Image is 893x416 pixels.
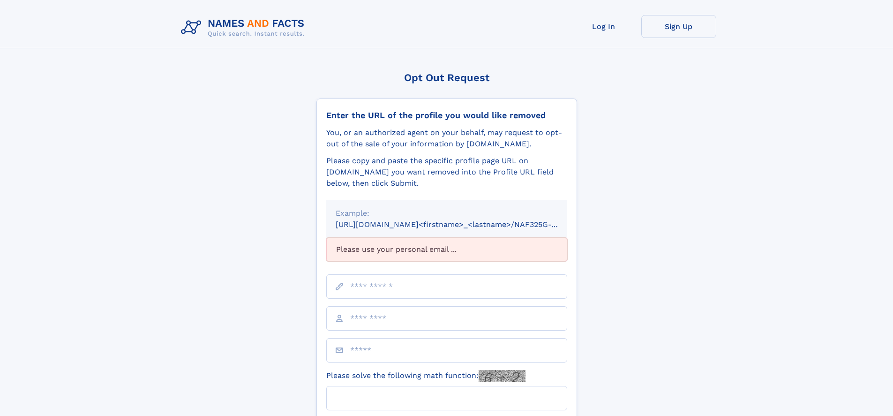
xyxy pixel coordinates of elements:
small: [URL][DOMAIN_NAME]<firstname>_<lastname>/NAF325G-xxxxxxxx [336,220,585,229]
a: Log In [566,15,641,38]
div: Enter the URL of the profile you would like removed [326,110,567,121]
div: Opt Out Request [316,72,577,83]
div: You, or an authorized agent on your behalf, may request to opt-out of the sale of your informatio... [326,127,567,150]
div: Please use your personal email ... [326,238,567,261]
div: Example: [336,208,558,219]
img: Logo Names and Facts [177,15,312,40]
label: Please solve the following math function: [326,370,525,382]
a: Sign Up [641,15,716,38]
div: Please copy and paste the specific profile page URL on [DOMAIN_NAME] you want removed into the Pr... [326,155,567,189]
